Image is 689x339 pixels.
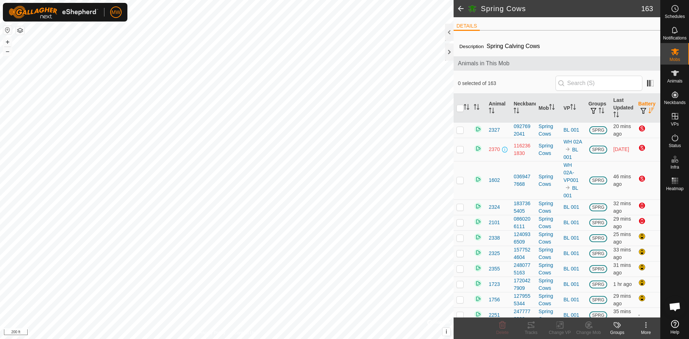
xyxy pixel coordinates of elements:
img: returning on [474,264,482,272]
div: 2480775163 [514,262,533,277]
div: 1720427909 [514,277,533,292]
span: Notifications [663,36,686,40]
img: to [565,146,571,152]
img: returning on [474,248,482,257]
span: Help [670,330,679,334]
span: SPRG [589,281,608,288]
a: BL 001 [563,185,578,198]
span: SPRG [589,176,608,184]
a: BL 001 [563,281,579,287]
span: Status [669,143,681,148]
span: 6 Oct 2025, 4:09 pm [613,293,631,306]
img: returning on [474,279,482,288]
span: 2327 [489,126,500,134]
img: returning on [474,144,482,153]
button: + [3,38,12,46]
p-sorticon: Activate to sort [570,105,576,111]
span: Neckbands [664,100,685,105]
div: Change VP [545,329,574,336]
div: Tracks [517,329,545,336]
span: 2325 [489,250,500,257]
th: Battery [636,94,660,123]
div: Spring Cows [539,200,558,215]
label: Description [459,44,484,49]
span: 6 Oct 2025, 4:05 pm [613,247,631,260]
span: 0 selected of 163 [458,80,556,87]
span: 2324 [489,203,500,211]
span: MW [112,9,121,16]
th: Groups [586,94,610,123]
p-sorticon: Activate to sort [489,109,495,114]
p-sorticon: Activate to sort [599,109,604,114]
span: 6 Oct 2025, 4:14 pm [613,231,631,245]
a: BL 001 [563,266,579,272]
th: Animal [486,94,511,123]
td: - [636,307,660,323]
img: returning on [474,217,482,226]
a: BL 001 [563,250,579,256]
a: BL 001 [563,235,579,241]
span: 2101 [489,219,500,226]
div: Open chat [664,296,686,317]
span: 6 Oct 2025, 3:35 pm [613,281,632,287]
span: Animals [667,79,683,83]
div: Spring Cows [539,215,558,230]
img: returning on [474,125,482,133]
span: Heatmap [666,187,684,191]
span: 6 Oct 2025, 4:04 pm [613,309,631,322]
div: 1240936509 [514,231,533,246]
span: 6 Oct 2025, 4:07 pm [613,262,631,276]
div: Spring Cows [539,292,558,307]
img: to [565,185,571,190]
p-sorticon: Activate to sort [474,105,479,111]
span: 6 Oct 2025, 3:53 pm [613,174,631,187]
a: Contact Us [234,330,255,336]
span: 1756 [489,296,500,303]
div: Spring Cows [539,262,558,277]
a: BL 001 [563,204,579,210]
a: Help [661,317,689,337]
span: 5 Oct 2025, 1:46 am [613,146,629,152]
input: Search (S) [556,76,642,91]
span: i [446,329,447,335]
span: Infra [670,165,679,169]
img: returning on [474,175,482,184]
p-sorticon: Activate to sort [648,109,654,114]
span: 2355 [489,265,500,273]
span: SPRG [589,219,608,227]
a: BL 001 [563,147,578,160]
p-sorticon: Activate to sort [514,109,519,114]
span: 6 Oct 2025, 4:18 pm [613,123,631,137]
span: 1602 [489,176,500,184]
span: SPRG [589,311,608,319]
a: Privacy Policy [198,330,225,336]
th: Mob [536,94,561,123]
p-sorticon: Activate to sort [613,113,619,118]
div: Spring Cows [539,308,558,323]
p-sorticon: Activate to sort [549,105,555,111]
img: Gallagher Logo [9,6,98,19]
div: Spring Cows [539,173,558,188]
span: VPs [671,122,679,126]
th: Last Updated [610,94,635,123]
img: returning on [474,202,482,211]
span: 6 Oct 2025, 4:09 pm [613,216,631,229]
span: SPRG [589,126,608,134]
span: 1723 [489,281,500,288]
span: SPRG [589,234,608,242]
div: 2477778388 [514,308,533,323]
div: Spring Cows [539,246,558,261]
span: 2251 [489,311,500,319]
span: 2370 [489,146,500,153]
span: SPRG [589,146,608,154]
a: BL 001 [563,220,579,225]
span: Schedules [665,14,685,19]
span: SPRG [589,250,608,258]
a: WH 02A-VP001 [563,162,578,183]
div: More [632,329,660,336]
div: Groups [603,329,632,336]
a: BL 001 [563,312,579,318]
th: VP [561,94,585,123]
button: i [442,328,450,336]
div: Spring Cows [539,142,558,157]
